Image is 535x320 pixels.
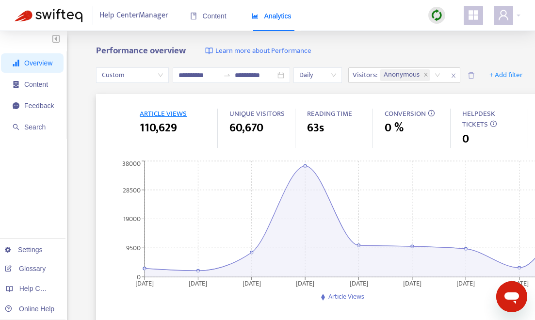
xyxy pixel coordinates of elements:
span: search [13,124,19,130]
span: HELPDESK TICKETS [462,108,495,131]
span: appstore [468,9,479,21]
tspan: [DATE] [243,278,261,289]
span: 0 % [385,119,404,137]
span: container [13,81,19,88]
tspan: [DATE] [189,278,208,289]
span: delete [468,72,475,79]
span: close [423,72,428,78]
span: area-chart [252,13,259,19]
span: to [223,71,231,79]
span: Search [24,123,46,131]
span: Analytics [252,12,292,20]
tspan: [DATE] [403,278,422,289]
span: Help Centers [19,285,59,292]
img: image-link [205,47,213,55]
a: Learn more about Performance [205,46,311,57]
span: ARTICLE VIEWS [140,108,187,120]
tspan: 28500 [123,185,141,196]
tspan: [DATE] [457,278,475,289]
tspan: 19000 [123,213,141,224]
span: message [13,102,19,109]
button: + Add filter [482,67,530,83]
span: Anonymous [384,69,422,81]
span: 0 [462,130,469,148]
span: user [498,9,509,21]
a: Settings [5,246,43,254]
span: Content [190,12,227,20]
span: Article Views [328,291,364,302]
span: Daily [299,68,336,82]
tspan: [DATE] [510,278,529,289]
img: Swifteq [15,9,82,22]
span: UNIQUE VISITORS [229,108,285,120]
span: 63s [307,119,324,137]
a: Online Help [5,305,54,313]
b: Performance overview [96,43,186,58]
span: Help Center Manager [99,6,168,25]
img: sync.dc5367851b00ba804db3.png [431,9,443,21]
span: CONVERSION [385,108,426,120]
span: signal [13,60,19,66]
span: Learn more about Performance [215,46,311,57]
span: swap-right [223,71,231,79]
tspan: [DATE] [135,278,154,289]
span: Overview [24,59,52,67]
iframe: Button to launch messaging window, conversation in progress [496,281,527,312]
span: + Add filter [489,69,523,81]
tspan: [DATE] [296,278,315,289]
span: 60,670 [229,119,263,137]
span: close [447,70,460,81]
span: Visitors : [349,68,379,82]
tspan: [DATE] [350,278,368,289]
span: 110,629 [140,119,177,137]
tspan: 9500 [126,242,141,254]
span: Feedback [24,102,54,110]
span: book [190,13,197,19]
span: READING TIME [307,108,352,120]
a: Glossary [5,265,46,272]
tspan: 38000 [122,158,141,169]
tspan: 0 [137,272,141,283]
span: Custom [102,68,163,82]
span: Content [24,80,48,88]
